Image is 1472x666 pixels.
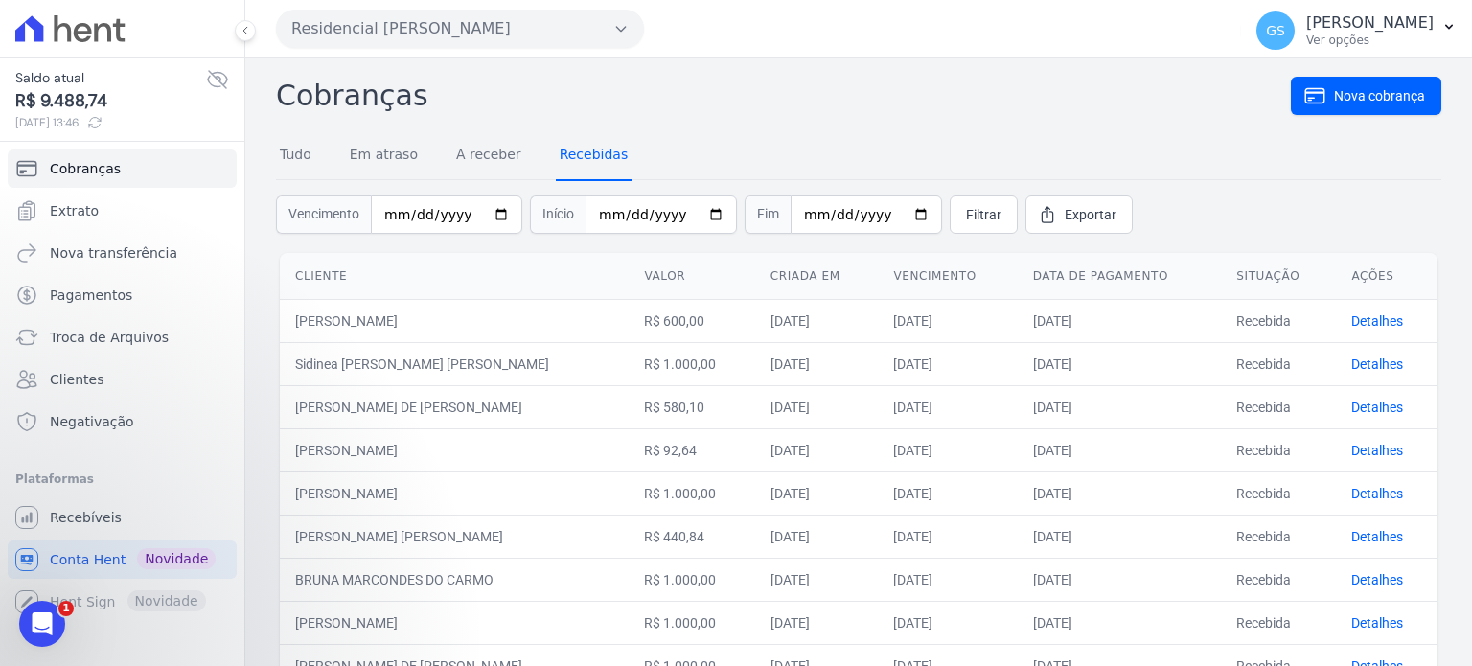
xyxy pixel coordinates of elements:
span: 1 [58,601,74,616]
td: Recebida [1221,342,1336,385]
td: R$ 1.000,00 [629,471,754,515]
th: Vencimento [878,253,1017,300]
a: Detalhes [1351,400,1403,415]
button: GS [PERSON_NAME] Ver opções [1241,4,1472,57]
a: Extrato [8,192,237,230]
span: Clientes [50,370,103,389]
td: R$ 580,10 [629,385,754,428]
td: [DATE] [755,428,879,471]
td: [DATE] [755,299,879,342]
td: [DATE] [755,471,879,515]
td: [DATE] [878,299,1017,342]
td: R$ 1.000,00 [629,342,754,385]
td: [DATE] [755,558,879,601]
td: Recebida [1221,558,1336,601]
td: [PERSON_NAME] [PERSON_NAME] [280,515,629,558]
a: Clientes [8,360,237,399]
td: [DATE] [878,342,1017,385]
iframe: Intercom live chat [19,601,65,647]
a: Cobranças [8,149,237,188]
td: [PERSON_NAME] [280,299,629,342]
a: Troca de Arquivos [8,318,237,356]
td: [PERSON_NAME] DE [PERSON_NAME] [280,385,629,428]
a: Exportar [1025,195,1133,234]
span: Fim [745,195,791,234]
td: R$ 440,84 [629,515,754,558]
td: [DATE] [878,428,1017,471]
div: Plataformas [15,468,229,491]
td: Recebida [1221,601,1336,644]
span: Negativação [50,412,134,431]
td: Recebida [1221,515,1336,558]
td: [DATE] [1018,385,1222,428]
td: [DATE] [1018,558,1222,601]
td: Recebida [1221,385,1336,428]
th: Situação [1221,253,1336,300]
a: Detalhes [1351,572,1403,587]
td: [DATE] [878,471,1017,515]
td: [DATE] [755,385,879,428]
td: [DATE] [1018,299,1222,342]
td: [DATE] [878,558,1017,601]
th: Criada em [755,253,879,300]
a: Detalhes [1351,356,1403,372]
a: Negativação [8,402,237,441]
td: R$ 92,64 [629,428,754,471]
span: R$ 9.488,74 [15,88,206,114]
a: Detalhes [1351,486,1403,501]
a: Recebíveis [8,498,237,537]
h2: Cobranças [276,74,1291,117]
td: [DATE] [1018,428,1222,471]
a: Tudo [276,131,315,181]
a: Detalhes [1351,529,1403,544]
span: Nova cobrança [1334,86,1425,105]
td: BRUNA MARCONDES DO CARMO [280,558,629,601]
span: Filtrar [966,205,1001,224]
th: Ações [1336,253,1437,300]
td: [DATE] [878,601,1017,644]
td: R$ 1.000,00 [629,601,754,644]
th: Data de pagamento [1018,253,1222,300]
a: Filtrar [950,195,1018,234]
nav: Sidebar [15,149,229,621]
span: Nova transferência [50,243,177,263]
a: Em atraso [346,131,422,181]
a: A receber [452,131,525,181]
p: Ver opções [1306,33,1434,48]
a: Detalhes [1351,615,1403,631]
span: Conta Hent [50,550,126,569]
th: Cliente [280,253,629,300]
span: [DATE] 13:46 [15,114,206,131]
td: [DATE] [1018,471,1222,515]
td: R$ 600,00 [629,299,754,342]
td: Sidinea [PERSON_NAME] [PERSON_NAME] [280,342,629,385]
td: [DATE] [1018,515,1222,558]
span: Pagamentos [50,286,132,305]
th: Valor [629,253,754,300]
a: Detalhes [1351,443,1403,458]
span: Troca de Arquivos [50,328,169,347]
span: Saldo atual [15,68,206,88]
td: [DATE] [878,385,1017,428]
a: Conta Hent Novidade [8,540,237,579]
p: [PERSON_NAME] [1306,13,1434,33]
td: [DATE] [1018,601,1222,644]
a: Nova transferência [8,234,237,272]
a: Nova cobrança [1291,77,1441,115]
span: GS [1266,24,1285,37]
td: [PERSON_NAME] [280,428,629,471]
td: [DATE] [878,515,1017,558]
span: Início [530,195,586,234]
td: [PERSON_NAME] [280,471,629,515]
a: Pagamentos [8,276,237,314]
button: Residencial [PERSON_NAME] [276,10,644,48]
td: [DATE] [755,342,879,385]
td: [DATE] [1018,342,1222,385]
span: Recebíveis [50,508,122,527]
td: [PERSON_NAME] [280,601,629,644]
a: Recebidas [556,131,632,181]
td: Recebida [1221,471,1336,515]
a: Detalhes [1351,313,1403,329]
span: Cobranças [50,159,121,178]
td: [DATE] [755,601,879,644]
